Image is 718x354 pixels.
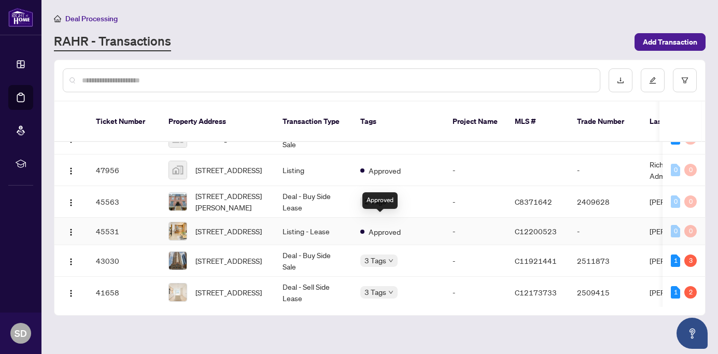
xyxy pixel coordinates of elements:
img: thumbnail-img [169,252,187,270]
span: down [388,290,393,295]
a: RAHR - Transactions [54,33,171,51]
td: - [444,154,506,186]
span: C11921441 [515,256,557,265]
td: Deal - Buy Side Lease [274,186,352,218]
span: [STREET_ADDRESS] [195,287,262,298]
button: edit [641,68,665,92]
td: - [444,186,506,218]
img: thumbnail-img [169,193,187,210]
div: 0 [671,195,680,208]
img: Logo [67,258,75,266]
span: Approved [369,165,401,176]
div: 1 [671,254,680,267]
td: 41658 [88,277,160,308]
span: edit [649,77,656,84]
div: 0 [671,225,680,237]
td: 45531 [88,218,160,245]
span: [STREET_ADDRESS] [195,225,262,237]
div: 0 [684,225,697,237]
th: Trade Number [569,102,641,142]
span: C12200523 [515,226,557,236]
span: home [54,15,61,22]
span: [STREET_ADDRESS] [195,255,262,266]
td: - [444,218,506,245]
img: thumbnail-img [169,284,187,301]
button: Open asap [677,318,708,349]
th: Project Name [444,102,506,142]
span: 3 Tags [364,254,386,266]
button: filter [673,68,697,92]
button: download [609,68,632,92]
td: 2409628 [569,186,641,218]
td: 2509415 [569,277,641,308]
th: Tags [352,102,444,142]
div: 0 [684,164,697,176]
td: - [444,277,506,308]
span: 3 Tags [364,286,386,298]
span: Add Transaction [643,34,697,50]
td: 47956 [88,154,160,186]
img: Logo [67,228,75,236]
td: - [569,218,641,245]
span: Approved [369,226,401,237]
td: Deal - Buy Side Sale [274,245,352,277]
span: download [617,77,624,84]
button: Logo [63,284,79,301]
div: Approved [362,192,398,209]
th: Property Address [160,102,274,142]
span: Deal Processing [65,14,118,23]
div: 0 [684,195,697,208]
td: 43030 [88,245,160,277]
div: 3 [684,254,697,267]
th: Transaction Type [274,102,352,142]
span: C12173733 [515,288,557,297]
button: Logo [63,162,79,178]
td: - [444,245,506,277]
th: MLS # [506,102,569,142]
td: 2511873 [569,245,641,277]
div: 0 [671,164,680,176]
span: SD [15,326,27,341]
div: 2 [684,286,697,299]
img: logo [8,8,33,27]
img: Logo [67,167,75,175]
img: Logo [67,289,75,298]
th: Ticket Number [88,102,160,142]
button: Logo [63,193,79,210]
td: Deal - Sell Side Lease [274,277,352,308]
td: Listing [274,154,352,186]
td: - [569,154,641,186]
img: thumbnail-img [169,161,187,179]
span: down [388,258,393,263]
span: C8371642 [515,197,552,206]
td: 45563 [88,186,160,218]
span: [STREET_ADDRESS][PERSON_NAME] [195,190,266,213]
td: Listing - Lease [274,218,352,245]
button: Logo [63,252,79,269]
button: Add Transaction [635,33,706,51]
img: Logo [67,199,75,207]
button: Logo [63,223,79,239]
span: filter [681,77,688,84]
span: [STREET_ADDRESS] [195,164,262,176]
img: thumbnail-img [169,222,187,240]
div: 1 [671,286,680,299]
